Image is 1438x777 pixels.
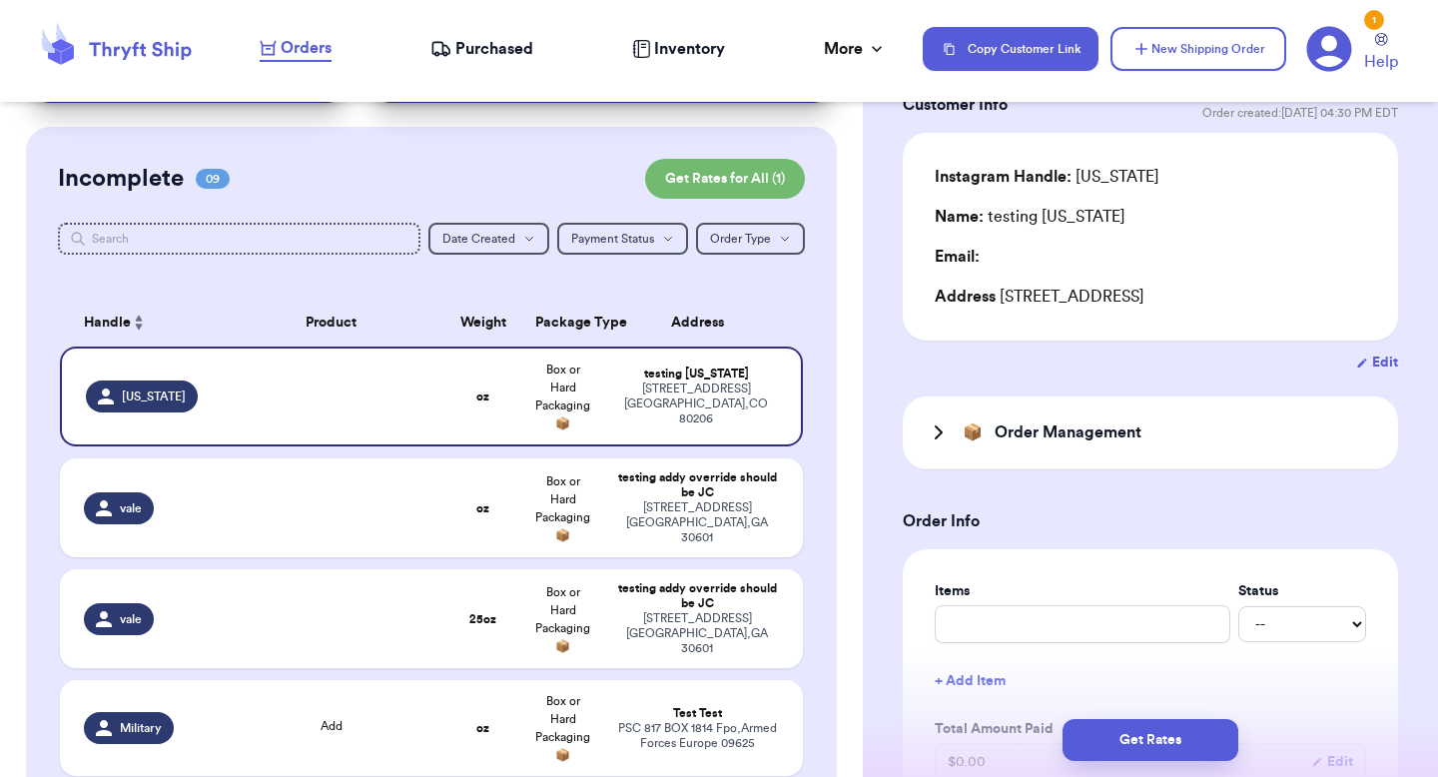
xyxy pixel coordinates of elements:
span: Name: [935,209,984,225]
a: Inventory [632,37,725,61]
span: vale [120,500,142,516]
label: Status [1238,581,1366,601]
h3: Customer Info [903,93,1008,117]
button: Get Rates [1063,719,1238,761]
button: Get Rates for All (1) [645,159,805,199]
div: testing [US_STATE] [615,367,777,382]
th: Address [603,299,803,347]
h2: Incomplete [58,163,184,195]
button: Order Type [696,223,805,255]
button: Date Created [428,223,549,255]
th: Product [220,299,443,347]
button: Copy Customer Link [923,27,1098,71]
input: Search [58,223,420,255]
span: Instagram Handle: [935,169,1072,185]
button: Sort ascending [131,311,147,335]
div: [STREET_ADDRESS] [GEOGRAPHIC_DATA] , CO 80206 [615,382,777,426]
button: Payment Status [557,223,688,255]
div: PSC 817 BOX 1814 Fpo , Armed Forces Europe 09625 [615,721,779,751]
div: [STREET_ADDRESS] [935,285,1366,309]
span: Email: [935,249,980,265]
span: Box or Hard Packaging 📦 [535,695,590,761]
button: + Add Item [927,659,1374,703]
strong: 25 oz [469,613,496,625]
div: testing [US_STATE] [935,205,1125,229]
label: Items [935,581,1230,601]
a: Purchased [430,37,533,61]
span: 09 [196,169,230,189]
h3: Order Management [995,420,1141,444]
span: Add [321,720,343,732]
span: Date Created [442,233,515,245]
span: Payment Status [571,233,654,245]
th: Package Type [523,299,603,347]
strong: oz [476,502,489,514]
span: Purchased [455,37,533,61]
div: 1 [1364,10,1384,30]
span: Order created: [DATE] 04:30 PM EDT [1202,105,1398,121]
span: Box or Hard Packaging 📦 [535,475,590,541]
div: testing addy override should be JC [615,581,779,611]
span: Box or Hard Packaging 📦 [535,364,590,429]
div: [US_STATE] [935,165,1159,189]
span: [US_STATE] [122,388,186,404]
strong: oz [476,722,489,734]
strong: oz [476,390,489,402]
span: 📦 [963,420,983,444]
button: Edit [1356,353,1398,373]
span: Help [1364,50,1398,74]
button: New Shipping Order [1110,27,1286,71]
th: Weight [443,299,523,347]
div: Test Test [615,706,779,721]
a: 1 [1306,26,1352,72]
div: More [824,37,887,61]
span: Order Type [710,233,771,245]
a: Help [1364,33,1398,74]
span: Address [935,289,996,305]
span: vale [120,611,142,627]
span: Handle [84,313,131,334]
h3: Order Info [903,509,1398,533]
span: Box or Hard Packaging 📦 [535,586,590,652]
a: Orders [260,36,332,62]
div: [STREET_ADDRESS] [GEOGRAPHIC_DATA] , GA 30601 [615,611,779,656]
div: [STREET_ADDRESS] [GEOGRAPHIC_DATA] , GA 30601 [615,500,779,545]
span: Inventory [654,37,725,61]
span: Orders [281,36,332,60]
div: testing addy override should be JC [615,470,779,500]
span: Military [120,720,162,736]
